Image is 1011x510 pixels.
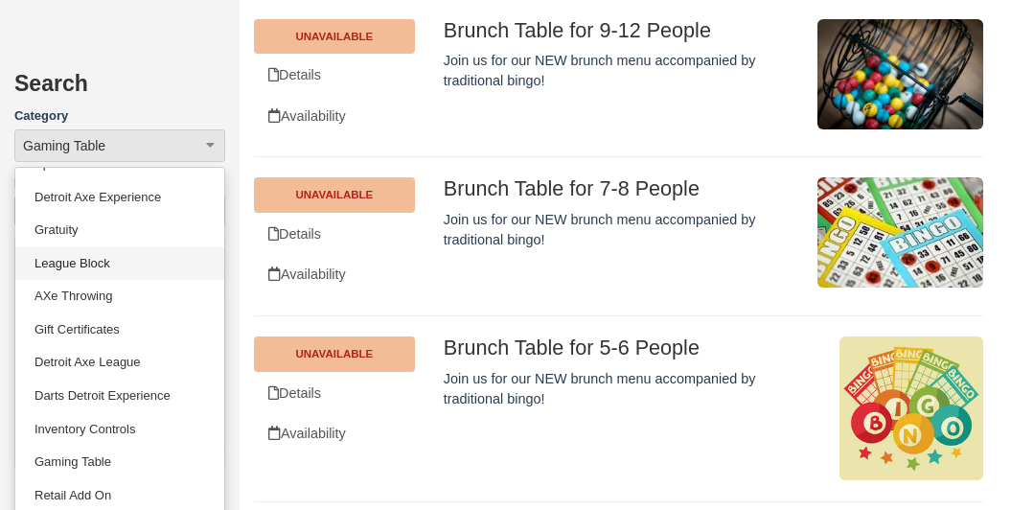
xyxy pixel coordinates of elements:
span: Gaming Table [23,136,105,155]
img: M235-1 [839,336,983,480]
a: Gaming Table [15,446,224,479]
a: AXe Throwing [15,280,224,313]
p: Join us for our NEW brunch menu accompanied by traditional bingo! [444,369,804,408]
a: Detroit Axe League [15,346,224,380]
a: League Block [15,247,224,281]
a: Gift Certificates [15,313,224,347]
a: Unavailable. [254,97,415,136]
a: Detroit Axe Experience [15,181,224,215]
a: Unavailable [254,177,415,212]
h2: Brunch Table for 7-8 People [444,177,804,200]
a: Unavailable [254,19,415,54]
a: Unavailable [254,336,415,371]
h2: Brunch Table for 5-6 People [444,336,804,359]
a: Unavailable. [254,414,415,453]
button: Gaming Table [14,129,225,162]
p: Join us for our NEW brunch menu accompanied by traditional bingo! [444,51,804,90]
a: Details [254,56,415,95]
a: Darts Detroit Experience [15,380,224,413]
h2: Brunch Table for 9-12 People [444,19,804,42]
a: Unavailable. [254,255,415,294]
label: Category [14,107,225,126]
img: M233-1 [817,19,983,129]
img: M232-1 [817,177,983,288]
a: Inventory Controls [15,413,224,447]
h2: Search [14,72,225,107]
a: Details [254,374,415,413]
a: Gratuity [15,214,224,247]
a: Details [254,215,415,254]
p: Join us for our NEW brunch menu accompanied by traditional bingo! [444,210,804,249]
